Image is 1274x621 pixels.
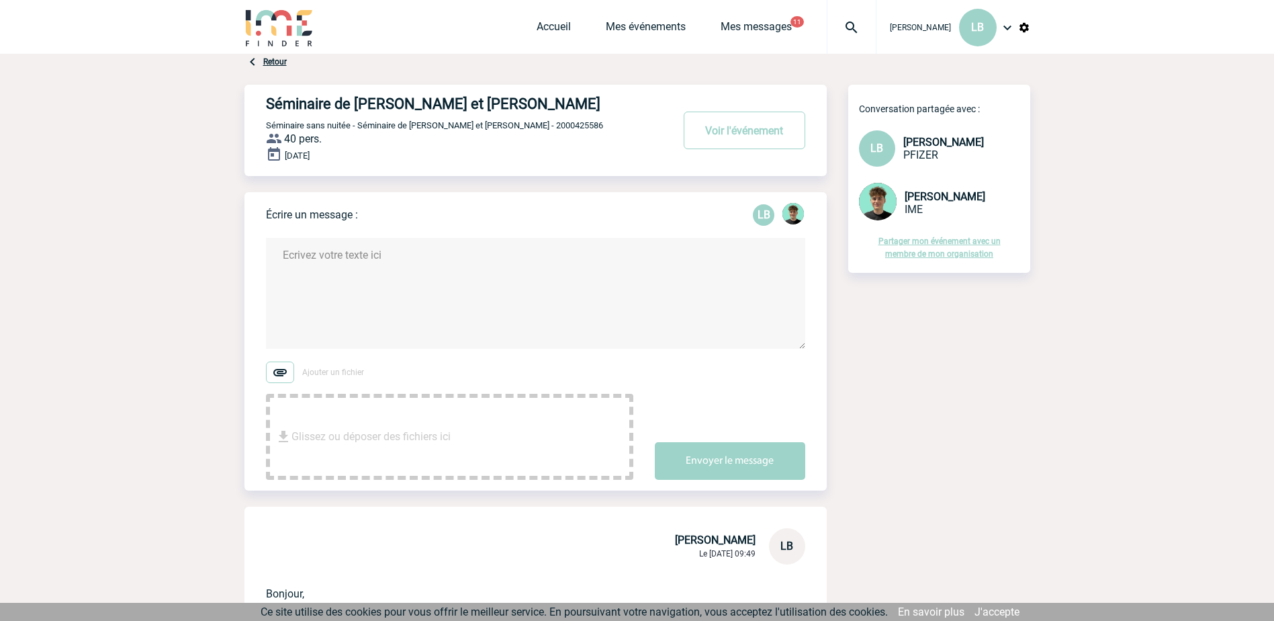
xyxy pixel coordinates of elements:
[905,190,985,203] span: [PERSON_NAME]
[859,183,897,220] img: 131612-0.png
[285,151,310,161] span: [DATE]
[266,208,358,221] p: Écrire un message :
[753,204,774,226] p: LB
[878,237,1001,259] a: Partager mon événement avec un membre de mon organisation
[291,403,451,470] span: Glissez ou déposer des fichiers ici
[903,136,984,149] span: [PERSON_NAME]
[974,606,1019,618] a: J'accepte
[780,540,793,552] span: LB
[753,204,774,226] div: Laurence BOUCHER
[971,21,984,34] span: LB
[302,368,364,377] span: Ajouter un fichier
[699,549,756,558] span: Le [DATE] 09:49
[263,57,287,67] a: Retour
[903,149,938,161] span: PFIZER
[244,8,314,46] img: IME-Finder
[721,20,792,39] a: Mes messages
[684,112,805,149] button: Voir l'événement
[782,203,804,227] div: Victor KALB
[782,203,804,224] img: 131612-0.png
[266,95,632,112] h4: Séminaire de [PERSON_NAME] et [PERSON_NAME]
[898,606,964,618] a: En savoir plus
[675,534,756,546] span: [PERSON_NAME]
[537,20,571,39] a: Accueil
[859,103,1030,114] p: Conversation partagée avec :
[890,23,951,32] span: [PERSON_NAME]
[790,16,804,28] button: 11
[284,132,322,145] span: 40 pers.
[870,142,883,155] span: LB
[655,442,805,480] button: Envoyer le message
[606,20,686,39] a: Mes événements
[261,606,888,618] span: Ce site utilise des cookies pour vous offrir le meilleur service. En poursuivant votre navigation...
[275,429,291,445] img: file_download.svg
[905,203,923,216] span: IME
[266,120,603,130] span: Séminaire sans nuitée - Séminaire de [PERSON_NAME] et [PERSON_NAME] - 2000425586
